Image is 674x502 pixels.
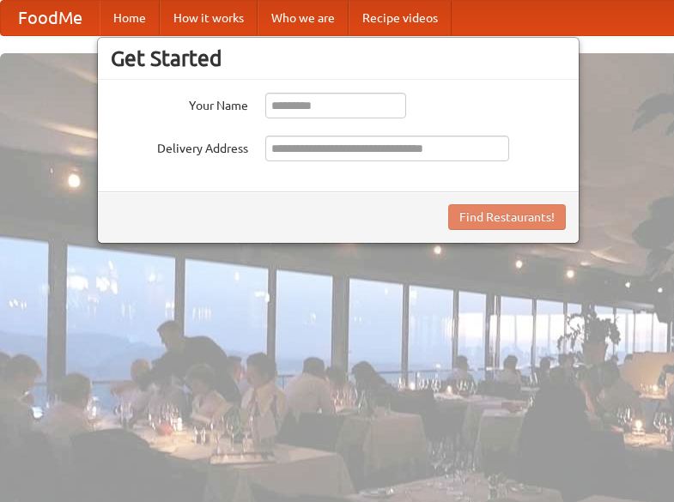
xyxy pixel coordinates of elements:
[1,1,100,35] a: FoodMe
[349,1,452,35] a: Recipe videos
[111,136,248,157] label: Delivery Address
[258,1,349,35] a: Who we are
[160,1,258,35] a: How it works
[111,45,566,71] h3: Get Started
[100,1,160,35] a: Home
[448,204,566,230] button: Find Restaurants!
[111,93,248,114] label: Your Name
